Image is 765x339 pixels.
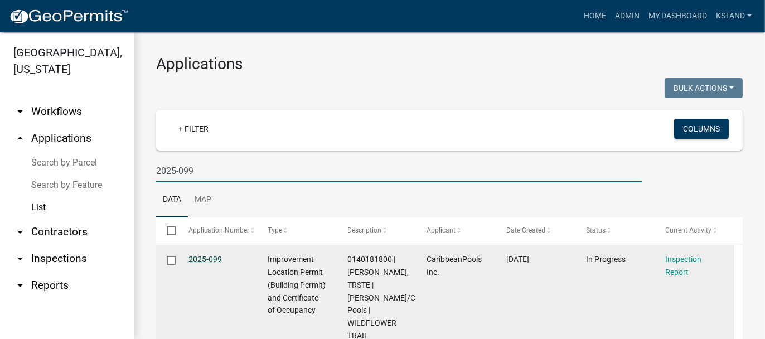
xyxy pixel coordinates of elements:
[579,6,611,27] a: Home
[13,105,27,118] i: arrow_drop_down
[13,132,27,145] i: arrow_drop_up
[13,279,27,292] i: arrow_drop_down
[674,119,729,139] button: Columns
[711,6,756,27] a: kstand
[268,226,282,234] span: Type
[586,226,606,234] span: Status
[188,182,218,218] a: Map
[506,255,529,264] span: 07/18/2025
[268,255,326,314] span: Improvement Location Permit (Building Permit) and Certificate of Occupancy
[427,255,482,277] span: CaribbeanPools Inc.
[611,6,644,27] a: Admin
[13,225,27,239] i: arrow_drop_down
[586,255,626,264] span: In Progress
[416,217,496,244] datatable-header-cell: Applicant
[156,217,177,244] datatable-header-cell: Select
[496,217,575,244] datatable-header-cell: Date Created
[257,217,337,244] datatable-header-cell: Type
[347,226,381,234] span: Description
[156,55,743,74] h3: Applications
[13,252,27,265] i: arrow_drop_down
[575,217,655,244] datatable-header-cell: Status
[156,159,642,182] input: Search for applications
[188,255,222,264] a: 2025-099
[665,78,743,98] button: Bulk Actions
[188,226,249,234] span: Application Number
[666,226,712,234] span: Current Activity
[337,217,417,244] datatable-header-cell: Description
[170,119,217,139] a: + Filter
[156,182,188,218] a: Data
[506,226,545,234] span: Date Created
[655,217,734,244] datatable-header-cell: Current Activity
[427,226,456,234] span: Applicant
[644,6,711,27] a: My Dashboard
[177,217,257,244] datatable-header-cell: Application Number
[666,255,702,277] a: Inspection Report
